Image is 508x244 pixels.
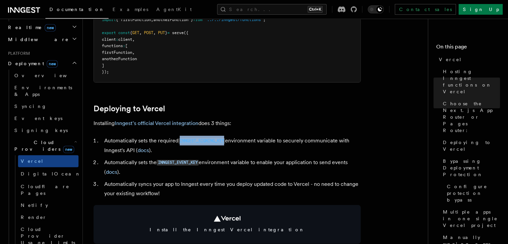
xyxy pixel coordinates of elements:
a: Inngest's official Vercel integration [115,120,198,126]
span: GET [132,30,139,35]
a: AgentKit [152,2,196,18]
a: Documentation [45,2,109,19]
span: , [139,30,142,35]
a: Syncing [12,100,78,112]
span: serve [172,30,184,35]
span: Multiple apps in one single Vercel project [443,209,500,229]
li: Automatically sets the environment variable to enable your application to send events ( ). [102,158,361,177]
span: Bypassing Deployment Protection [443,158,500,178]
span: Configure protection bypass [447,183,500,203]
span: Hosting Inngest functions on Vercel [443,68,500,95]
span: = [167,30,170,35]
kbd: Ctrl+K [308,6,323,13]
span: Documentation [49,7,105,12]
a: Deploying to Vercel [440,136,500,155]
li: Automatically syncs your app to Inngest every time you deploy updated code to Vercel - no need to... [102,179,361,198]
span: } [165,30,167,35]
button: Deploymentnew [5,57,78,70]
a: docs [138,147,149,153]
span: [ [125,43,128,48]
span: Cloudflare Pages [21,184,69,196]
span: from [193,17,202,22]
a: Environments & Apps [12,82,78,100]
span: Examples [113,7,148,12]
span: firstFunction [102,50,132,55]
span: { firstFunction [116,17,151,22]
span: POST [144,30,153,35]
span: anotherFunction [102,56,137,61]
span: new [47,60,58,68]
a: Vercel [18,155,78,167]
button: Search...Ctrl+K [217,4,327,15]
span: AgentKit [156,7,192,12]
span: export [102,30,116,35]
span: import [102,17,116,22]
span: : [123,43,125,48]
a: Event keys [12,112,78,124]
span: Netlify [21,203,48,208]
button: Cloud Providersnew [12,136,78,155]
a: Install the Inngest Vercel integration [94,205,361,244]
span: Deploying to Vercel [443,139,500,152]
a: Cloudflare Pages [18,180,78,199]
span: Environments & Apps [14,85,72,97]
span: ; [263,17,266,22]
span: Platform [5,51,30,56]
span: anotherFunction } [153,17,193,22]
span: const [118,30,130,35]
button: Middleware [5,33,78,45]
span: Render [21,215,47,220]
span: client [118,37,132,42]
span: { [130,30,132,35]
a: Render [18,211,78,223]
span: , [151,17,153,22]
span: , [153,30,156,35]
span: : [116,37,118,42]
a: DigitalOcean [18,167,78,180]
a: Bypassing Deployment Protection [440,155,500,180]
a: Configure protection bypass [444,180,500,206]
span: PUT [158,30,165,35]
span: , [132,37,135,42]
a: INNGEST_EVENT_KEY [157,159,199,165]
span: functions [102,43,123,48]
span: ] [102,63,104,68]
span: "../../inngest/functions" [205,17,263,22]
span: Middleware [5,36,69,43]
span: Vercel [21,158,44,164]
span: Syncing [14,104,47,109]
a: Overview [12,70,78,82]
a: Signing keys [12,124,78,136]
a: INNGEST_SIGNING_KEY [178,137,225,144]
a: Hosting Inngest functions on Vercel [440,66,500,98]
p: Installing does 3 things: [94,119,361,128]
a: docs [106,169,117,175]
span: client [102,37,116,42]
span: Signing keys [14,128,68,133]
span: DigitalOcean [21,171,81,176]
span: Deployment [5,60,58,67]
span: new [45,24,56,31]
li: Automatically sets the required environment variable to securely communicate with Inngest's API ( ). [102,136,361,155]
span: Vercel [439,56,462,63]
span: Cloud Providers [12,139,74,152]
span: new [63,146,74,153]
a: Contact sales [395,4,456,15]
span: Realtime [5,24,56,31]
a: Multiple apps in one single Vercel project [440,206,500,231]
h4: On this page [436,43,500,53]
a: Vercel [436,53,500,66]
a: Examples [109,2,152,18]
a: Sign Up [459,4,503,15]
button: Toggle dark mode [368,5,384,13]
span: Choose the Next.js App Router or Pages Router: [443,100,500,134]
span: Install the Inngest Vercel integration [102,226,353,233]
code: INNGEST_SIGNING_KEY [178,138,225,144]
button: Realtimenew [5,21,78,33]
span: Event keys [14,116,62,121]
a: Netlify [18,199,78,211]
span: Overview [14,73,83,78]
code: INNGEST_EVENT_KEY [157,160,199,165]
a: Choose the Next.js App Router or Pages Router: [440,98,500,136]
span: ({ [184,30,188,35]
